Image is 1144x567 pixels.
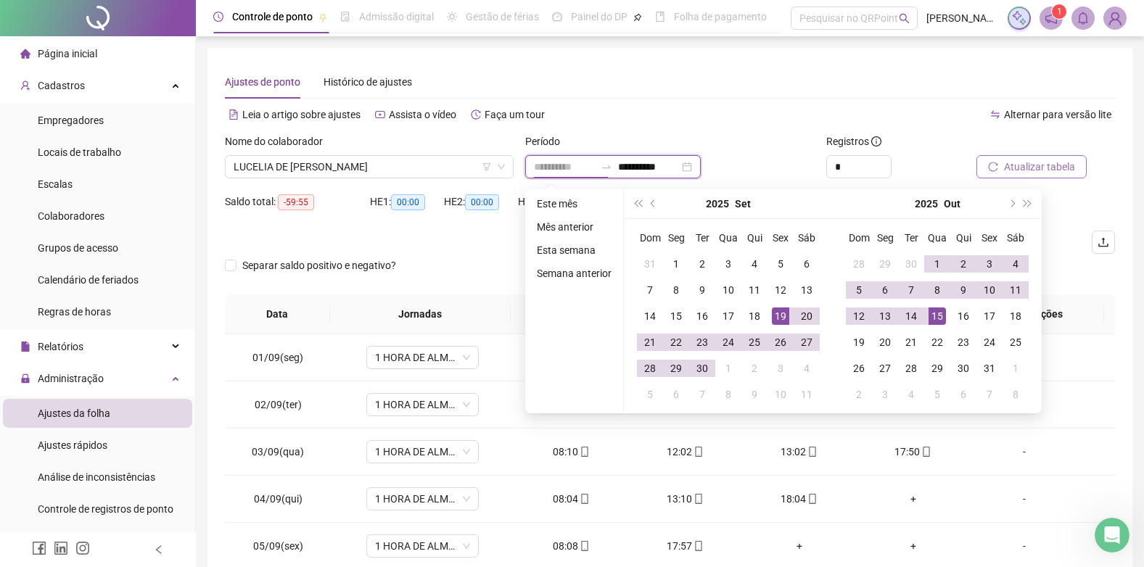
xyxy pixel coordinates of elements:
td: 2025-09-29 [872,251,898,277]
div: 6 [955,386,972,403]
div: - [982,538,1067,554]
td: 2025-10-27 [872,355,898,381]
td: 2025-10-12 [846,303,872,329]
th: Dom [846,225,872,251]
td: 2025-10-30 [950,355,976,381]
div: 5 [641,386,659,403]
td: 2025-10-22 [924,329,950,355]
td: 2025-10-04 [1003,251,1029,277]
span: Ajustes da folha [38,407,110,419]
span: info-circle [871,136,881,146]
td: 2025-11-05 [924,381,950,407]
div: 6 [876,281,894,299]
td: 2025-09-30 [898,251,924,277]
div: 12 [772,281,789,299]
div: 1 [929,255,946,273]
span: Separar saldo positivo e negativo? [236,257,402,273]
span: Histórico de ajustes [324,76,412,88]
th: Sex [976,225,1003,251]
button: Atualizar tabela [976,155,1087,178]
th: Sex [768,225,794,251]
td: 2025-10-04 [794,355,820,381]
span: Atualizar tabela [1004,159,1075,175]
span: Controle de registros de ponto [38,503,173,515]
div: 26 [850,360,868,377]
td: 2025-10-21 [898,329,924,355]
div: + [868,538,958,554]
div: 13 [876,307,894,325]
td: 2025-09-11 [741,277,768,303]
td: 2025-09-14 [637,303,663,329]
th: Sáb [794,225,820,251]
td: 2025-10-06 [663,381,689,407]
div: 21 [641,334,659,351]
span: Relatórios [38,341,83,352]
td: 2025-10-15 [924,303,950,329]
div: 23 [955,334,972,351]
td: 2025-10-02 [741,355,768,381]
div: 28 [850,255,868,273]
td: 2025-10-07 [689,381,715,407]
div: 15 [667,307,685,325]
span: dashboard [552,12,562,22]
td: 2025-09-06 [794,251,820,277]
span: 01/09(seg) [252,352,303,363]
span: Folha de pagamento [674,11,767,22]
span: Controle de ponto [232,11,313,22]
div: 5 [929,386,946,403]
div: 8 [720,386,737,403]
span: swap-right [601,161,612,173]
th: Data [225,294,330,334]
div: 08:08 [526,538,617,554]
div: 5 [772,255,789,273]
td: 2025-09-26 [768,329,794,355]
div: 6 [667,386,685,403]
div: 12:02 [640,444,731,460]
td: 2025-10-26 [846,355,872,381]
span: sun [447,12,457,22]
button: super-next-year [1020,189,1036,218]
td: 2025-10-03 [768,355,794,381]
div: 3 [981,255,998,273]
div: 19 [850,334,868,351]
div: 10 [720,281,737,299]
div: 17 [981,307,998,325]
td: 2025-10-08 [924,277,950,303]
div: 29 [876,255,894,273]
span: 1 HORA DE ALMOÇO [375,347,470,368]
div: 08:04 [526,491,617,507]
span: history [471,109,481,120]
div: 31 [981,360,998,377]
td: 2025-09-25 [741,329,768,355]
td: 2025-10-24 [976,329,1003,355]
div: 24 [981,334,998,351]
td: 2025-09-23 [689,329,715,355]
td: 2025-09-15 [663,303,689,329]
td: 2025-09-22 [663,329,689,355]
span: Regras de horas [38,306,111,318]
div: 30 [902,255,920,273]
li: Esta semana [531,241,617,259]
div: 2 [746,360,763,377]
span: Empregadores [38,115,104,126]
div: 3 [876,386,894,403]
div: 17 [720,307,737,325]
div: 4 [798,360,815,377]
td: 2025-11-04 [898,381,924,407]
td: 2025-09-09 [689,277,715,303]
td: 2025-10-06 [872,277,898,303]
div: 8 [929,281,946,299]
div: + [868,491,958,507]
div: 14 [641,307,659,325]
span: Escalas [38,178,73,190]
span: Calendário de feriados [38,274,139,286]
td: 2025-11-08 [1003,381,1029,407]
td: 2025-10-09 [950,277,976,303]
span: user-add [20,80,30,91]
div: 5 [850,281,868,299]
td: 2025-09-12 [768,277,794,303]
div: 27 [798,334,815,351]
th: Sáb [1003,225,1029,251]
span: mobile [692,447,704,457]
td: 2025-09-29 [663,355,689,381]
